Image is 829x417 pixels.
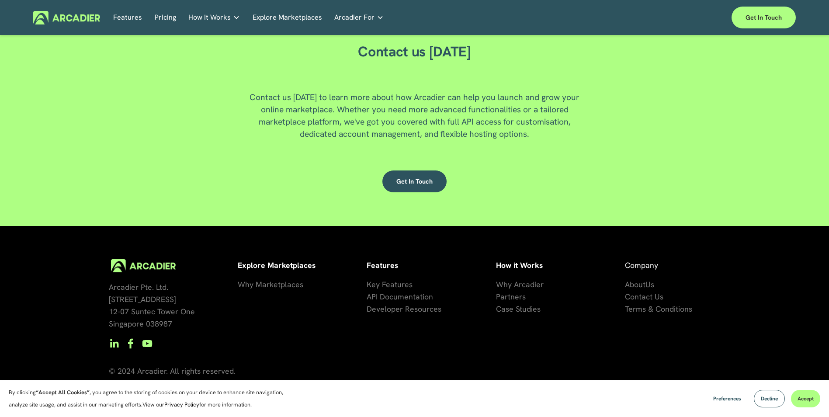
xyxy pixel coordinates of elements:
[625,303,692,315] a: Terms & Conditions
[238,279,303,289] span: Why Marketplaces
[496,304,506,314] span: Ca
[496,303,506,315] a: Ca
[625,278,645,291] a: About
[238,278,303,291] a: Why Marketplaces
[164,401,199,408] a: Privacy Policy
[367,291,433,303] a: API Documentation
[625,291,663,303] a: Contact Us
[496,292,500,302] span: P
[496,278,544,291] a: Why Arcadier
[625,279,645,289] span: About
[334,11,375,24] span: Arcadier For
[318,43,511,61] h2: Contact us [DATE]
[732,7,796,28] a: Get in touch
[707,390,748,407] button: Preferences
[713,395,741,402] span: Preferences
[188,11,240,24] a: folder dropdown
[625,260,658,270] span: Company
[496,291,500,303] a: P
[109,366,236,376] span: © 2024 Arcadier. All rights reserved.
[142,338,153,349] a: YouTube
[334,11,384,24] a: folder dropdown
[367,278,413,291] a: Key Features
[382,170,447,192] a: Get in touch
[33,11,100,24] img: Arcadier
[238,260,316,270] strong: Explore Marketplaces
[645,279,654,289] span: Us
[761,395,778,402] span: Decline
[36,389,90,396] strong: “Accept All Cookies”
[109,282,195,329] span: Arcadier Pte. Ltd. [STREET_ADDRESS] 12-07 Suntec Tower One Singapore 038987
[500,292,526,302] span: artners
[506,304,541,314] span: se Studies
[625,304,692,314] span: Terms & Conditions
[253,11,322,24] a: Explore Marketplaces
[754,390,785,407] button: Decline
[239,91,589,140] p: Contact us [DATE] to learn more about how Arcadier can help you launch and grow your online marke...
[367,304,441,314] span: Developer Resources
[785,375,829,417] iframe: Chat Widget
[500,291,526,303] a: artners
[109,338,119,349] a: LinkedIn
[188,11,231,24] span: How It Works
[506,303,541,315] a: se Studies
[367,279,413,289] span: Key Features
[367,303,441,315] a: Developer Resources
[155,11,176,24] a: Pricing
[625,292,663,302] span: Contact Us
[9,386,293,411] p: By clicking , you agree to the storing of cookies on your device to enhance site navigation, anal...
[367,260,398,270] strong: Features
[125,338,136,349] a: Facebook
[113,11,142,24] a: Features
[367,292,433,302] span: API Documentation
[496,279,544,289] span: Why Arcadier
[496,260,543,270] strong: How it Works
